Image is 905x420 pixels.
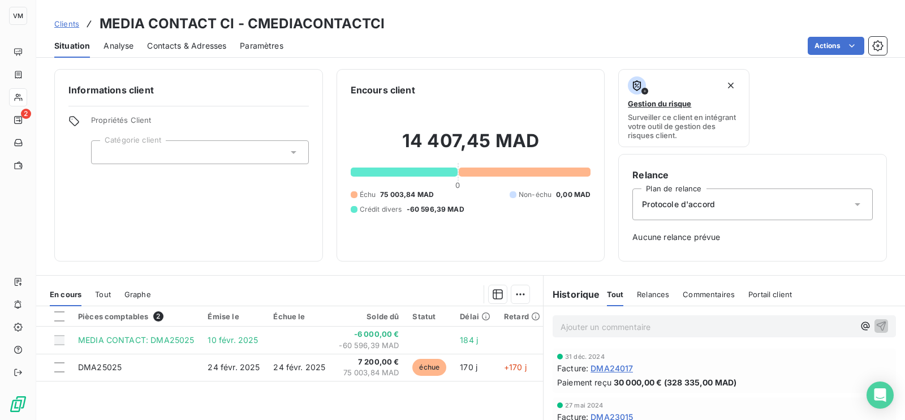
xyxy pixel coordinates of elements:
span: 170 j [460,362,477,372]
span: Tout [95,290,111,299]
button: Gestion du risqueSurveiller ce client en intégrant votre outil de gestion des risques client. [618,69,749,147]
span: 31 déc. 2024 [565,353,605,360]
span: 10 févr. 2025 [208,335,258,345]
span: 7 200,00 € [339,357,399,368]
span: Contacts & Adresses [147,40,226,52]
span: Portail client [748,290,792,299]
span: 2 [153,311,163,322]
span: Protocole d'accord [642,199,715,210]
span: Tout [607,290,624,299]
span: 27 mai 2024 [565,402,604,409]
span: Relances [637,290,669,299]
span: 0,00 MAD [556,190,591,200]
span: Paramètres [240,40,283,52]
h6: Historique [544,288,600,301]
span: 184 j [460,335,478,345]
div: VM [9,7,27,25]
h3: MEDIA CONTACT CI - CMEDIACONTACTCI [100,14,385,34]
span: échue [412,359,446,376]
span: Propriétés Client [91,115,309,131]
span: En cours [50,290,81,299]
span: Échu [360,190,376,200]
div: Retard [504,312,540,321]
div: Pièces comptables [78,311,194,322]
span: 2 [21,109,31,119]
div: Open Intercom Messenger [867,382,894,409]
span: Surveiller ce client en intégrant votre outil de gestion des risques client. [628,113,739,140]
span: Aucune relance prévue [632,232,873,243]
img: Logo LeanPay [9,395,27,413]
a: 2 [9,111,27,129]
span: DMA25025 [78,362,122,372]
div: Solde dû [339,312,399,321]
span: -60 596,39 MAD [407,204,464,215]
span: Non-échu [519,190,551,200]
button: Actions [808,37,864,55]
span: Commentaires [683,290,735,299]
h6: Relance [632,168,873,182]
div: Délai [460,312,490,321]
span: +170 j [504,362,527,372]
span: 0 [455,181,460,190]
span: -60 596,39 MAD [339,340,399,352]
span: 24 févr. 2025 [273,362,325,372]
span: Facture : [557,362,588,374]
input: Ajouter une valeur [101,147,110,157]
span: Gestion du risque [628,99,691,108]
span: MEDIA CONTACT: DMA25025 [78,335,194,345]
h6: Informations client [68,83,309,97]
span: 24 févr. 2025 [208,362,260,372]
span: 75 003,84 MAD [339,367,399,379]
h2: 14 407,45 MAD [351,130,591,164]
span: Paiement reçu [557,376,611,388]
span: 30 000,00 € (328 335,00 MAD) [614,376,736,388]
a: Clients [54,18,79,29]
span: DMA24017 [591,362,633,374]
div: Échue le [273,312,325,321]
span: Situation [54,40,90,52]
span: 75 003,84 MAD [380,190,434,200]
span: Analyse [104,40,133,52]
span: -6 000,00 € [339,329,399,340]
span: Crédit divers [360,204,402,215]
div: Statut [412,312,446,321]
span: Clients [54,19,79,28]
div: Émise le [208,312,260,321]
h6: Encours client [351,83,415,97]
span: Graphe [124,290,151,299]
